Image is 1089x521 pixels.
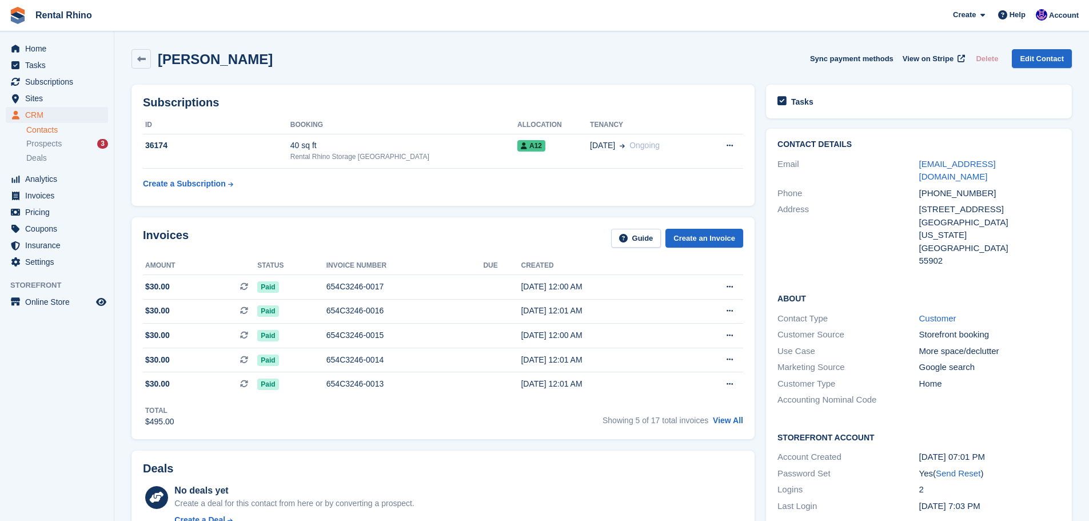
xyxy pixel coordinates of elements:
span: CRM [25,107,94,123]
div: [US_STATE] [919,229,1060,242]
span: Tasks [25,57,94,73]
h2: Storefront Account [777,431,1060,443]
th: Status [257,257,326,275]
div: [DATE] 12:01 AM [521,305,680,317]
span: Prospects [26,138,62,149]
a: menu [6,74,108,90]
div: [DATE] 12:00 AM [521,281,680,293]
div: Account Created [777,451,919,464]
span: Subscriptions [25,74,94,90]
div: Home [919,377,1060,391]
a: Send Reset [936,468,980,478]
a: Prospects 3 [26,138,108,150]
div: $495.00 [145,416,174,428]
time: 2024-03-20 23:03:26 UTC [919,501,980,511]
div: 654C3246-0014 [326,354,484,366]
div: Last Login [777,500,919,513]
div: 654C3246-0013 [326,378,484,390]
div: [PHONE_NUMBER] [919,187,1060,200]
a: menu [6,188,108,204]
div: [DATE] 07:01 PM [919,451,1060,464]
a: View on Stripe [898,49,967,68]
span: Deals [26,153,47,164]
a: menu [6,171,108,187]
button: Delete [971,49,1003,68]
a: Create a Subscription [143,173,233,194]
span: $30.00 [145,378,170,390]
div: Yes [919,467,1060,480]
div: Phone [777,187,919,200]
span: Pricing [25,204,94,220]
a: Deals [26,152,108,164]
div: Email [777,158,919,184]
div: Address [777,203,919,268]
h2: About [777,292,1060,304]
span: $30.00 [145,354,170,366]
th: Tenancy [590,116,704,134]
div: Contact Type [777,312,919,325]
div: 55902 [919,254,1060,268]
div: Customer Type [777,377,919,391]
div: [STREET_ADDRESS] [919,203,1060,216]
span: Paid [257,330,278,341]
div: Customer Source [777,328,919,341]
div: 654C3246-0016 [326,305,484,317]
a: menu [6,90,108,106]
div: Rental Rhino Storage [GEOGRAPHIC_DATA] [290,152,517,162]
a: View All [713,416,743,425]
div: [DATE] 12:01 AM [521,378,680,390]
span: Paid [257,281,278,293]
div: 2 [919,483,1060,496]
div: [GEOGRAPHIC_DATA] [919,216,1060,229]
span: Paid [257,379,278,390]
h2: Tasks [791,97,813,107]
div: 40 sq ft [290,140,517,152]
div: Total [145,405,174,416]
span: Account [1049,10,1079,21]
a: menu [6,221,108,237]
h2: Invoices [143,229,189,248]
div: Accounting Nominal Code [777,393,919,407]
a: Contacts [26,125,108,136]
a: menu [6,237,108,253]
span: Invoices [25,188,94,204]
span: Help [1010,9,1026,21]
div: 36174 [143,140,290,152]
div: Create a Subscription [143,178,226,190]
a: Customer [919,313,956,323]
button: Sync payment methods [810,49,893,68]
div: [DATE] 12:01 AM [521,354,680,366]
a: Create an Invoice [665,229,743,248]
a: Rental Rhino [31,6,97,25]
span: Paid [257,305,278,317]
a: menu [6,57,108,73]
th: Booking [290,116,517,134]
span: View on Stripe [903,53,954,65]
span: Settings [25,254,94,270]
span: ( ) [933,468,983,478]
a: menu [6,294,108,310]
div: Google search [919,361,1060,374]
a: menu [6,254,108,270]
span: [DATE] [590,140,615,152]
th: Amount [143,257,257,275]
a: Preview store [94,295,108,309]
span: Storefront [10,280,114,291]
th: Due [483,257,521,275]
div: Password Set [777,467,919,480]
span: Coupons [25,221,94,237]
div: 654C3246-0017 [326,281,484,293]
span: Analytics [25,171,94,187]
h2: Deals [143,462,173,475]
div: Create a deal for this contact from here or by converting a prospect. [174,498,414,510]
th: Allocation [517,116,590,134]
div: Logins [777,483,919,496]
div: 3 [97,139,108,149]
span: Insurance [25,237,94,253]
a: menu [6,107,108,123]
span: Paid [257,355,278,366]
div: 654C3246-0015 [326,329,484,341]
a: menu [6,41,108,57]
img: Ari Kolas [1036,9,1047,21]
h2: Contact Details [777,140,1060,149]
